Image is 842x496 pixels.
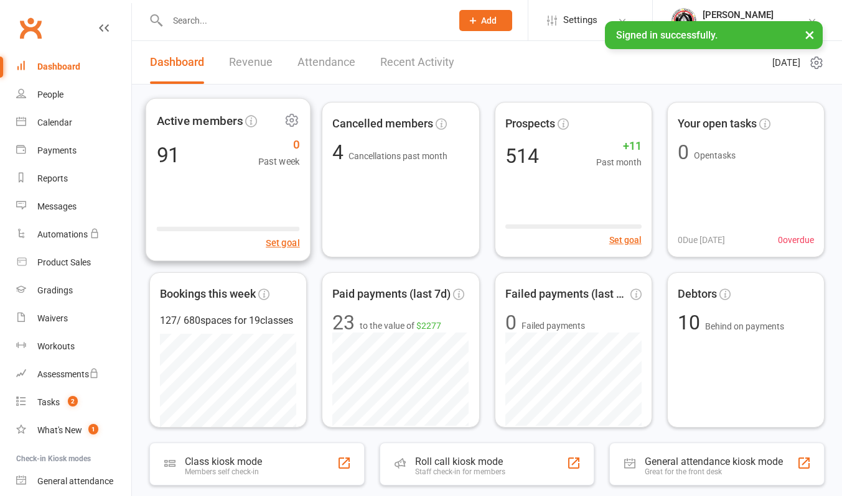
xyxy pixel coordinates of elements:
[37,341,75,351] div: Workouts
[37,476,113,486] div: General attendance
[37,285,73,295] div: Gradings
[37,173,68,183] div: Reports
[16,305,131,333] a: Waivers
[150,41,204,84] a: Dashboard
[678,311,705,334] span: 10
[16,53,131,81] a: Dashboard
[16,81,131,109] a: People
[616,29,718,41] span: Signed in successfully.
[778,233,814,247] span: 0 overdue
[16,193,131,221] a: Messages
[505,146,539,166] div: 514
[348,151,447,161] span: Cancellations past month
[37,397,60,407] div: Tasks
[37,117,72,127] div: Calendar
[705,321,784,331] span: Behind on payments
[596,155,642,169] span: Past month
[185,467,262,476] div: Members self check-in
[16,165,131,193] a: Reports
[522,319,585,333] span: Failed payments
[160,285,256,303] span: Bookings this week
[37,425,82,435] div: What's New
[37,62,80,71] div: Dashboard
[332,140,348,164] span: 4
[505,285,628,303] span: Failed payments (last 30d)
[68,396,78,406] span: 2
[703,9,807,21] div: [PERSON_NAME]
[37,90,63,99] div: People
[563,6,597,34] span: Settings
[798,21,821,48] button: ×
[703,21,807,32] div: MITREVSKI MARTIAL ARTS
[415,456,505,467] div: Roll call kiosk mode
[416,321,441,331] span: $2277
[332,313,355,333] div: 23
[16,249,131,277] a: Product Sales
[609,233,642,247] button: Set goal
[164,12,443,29] input: Search...
[185,456,262,467] div: Class kiosk mode
[678,115,757,133] span: Your open tasks
[16,333,131,361] a: Workouts
[671,8,696,33] img: thumb_image1560256005.png
[678,142,689,162] div: 0
[415,467,505,476] div: Staff check-in for members
[37,313,68,323] div: Waivers
[297,41,355,84] a: Attendance
[16,416,131,444] a: What's New1
[157,144,180,165] div: 91
[266,236,300,250] button: Set goal
[772,55,800,70] span: [DATE]
[694,150,736,160] span: Open tasks
[596,137,642,155] span: +11
[15,12,46,44] a: Clubworx
[645,467,783,476] div: Great for the front desk
[360,319,441,333] span: to the value of
[16,221,131,249] a: Automations
[16,109,131,137] a: Calendar
[678,285,717,303] span: Debtors
[88,424,98,434] span: 1
[229,41,273,84] a: Revenue
[160,313,296,329] div: 127 / 680 spaces for 19 classes
[380,41,454,84] a: Recent Activity
[37,201,77,211] div: Messages
[678,233,725,247] span: 0 Due [DATE]
[258,135,300,154] span: 0
[37,145,77,155] div: Payments
[16,467,131,495] a: General attendance kiosk mode
[645,456,783,467] div: General attendance kiosk mode
[16,277,131,305] a: Gradings
[37,369,99,379] div: Assessments
[16,388,131,416] a: Tasks 2
[481,16,497,25] span: Add
[332,115,433,133] span: Cancelled members
[157,111,243,130] span: Active members
[16,137,131,165] a: Payments
[37,257,91,267] div: Product Sales
[459,10,512,31] button: Add
[37,229,88,239] div: Automations
[505,313,517,333] div: 0
[16,361,131,388] a: Assessments
[258,154,300,169] span: Past week
[505,115,555,133] span: Prospects
[332,285,451,303] span: Paid payments (last 7d)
